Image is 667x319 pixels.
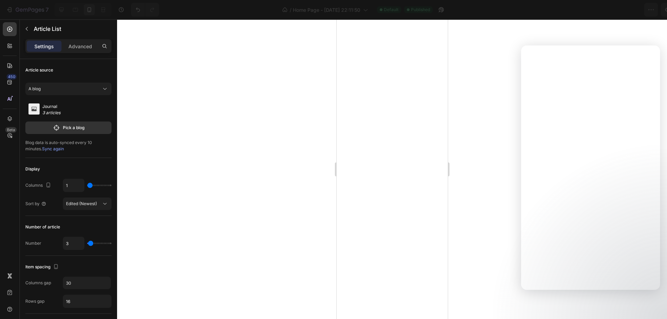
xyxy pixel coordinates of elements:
[643,285,660,302] iframe: Intercom live chat
[68,43,92,50] p: Advanced
[411,7,430,13] span: Published
[3,3,52,17] button: 7
[42,146,64,151] span: Sync again
[63,125,84,131] p: Pick a blog
[601,7,612,13] span: Save
[7,74,17,79] div: 450
[5,127,17,133] div: Beta
[66,201,97,206] span: Edited (Newest)
[521,45,660,290] iframe: Intercom live chat
[63,295,111,308] input: Auto
[34,25,109,33] p: Article List
[595,3,618,17] button: Save
[293,6,360,14] span: Home Page - [DATE] 22:11:50
[627,6,644,14] div: Publish
[621,3,650,17] button: Publish
[384,7,398,13] span: Default
[25,181,52,190] div: Columns
[63,198,112,210] button: Edited (Newest)
[25,280,51,286] div: Columns gap
[63,277,111,289] input: Auto
[25,240,41,246] div: Number
[25,166,40,172] div: Display
[25,83,112,95] button: A blog
[25,67,53,73] div: Article source
[25,121,112,134] button: Pick a blog
[34,43,54,50] p: Settings
[290,6,291,14] span: /
[337,19,448,319] iframe: Design area
[25,262,60,272] div: Item spacing
[25,298,44,304] div: Rows gap
[42,103,67,110] p: Journal
[63,179,84,192] input: Auto
[25,224,60,230] div: Number of article
[25,201,47,207] div: Sort by
[46,6,49,14] p: 7
[25,140,112,152] div: Blog data is auto-synced every 10 minutes.
[28,86,41,92] span: A blog
[131,3,159,17] div: Undo/Redo
[42,110,67,116] p: 3 articles
[63,237,84,250] input: Auto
